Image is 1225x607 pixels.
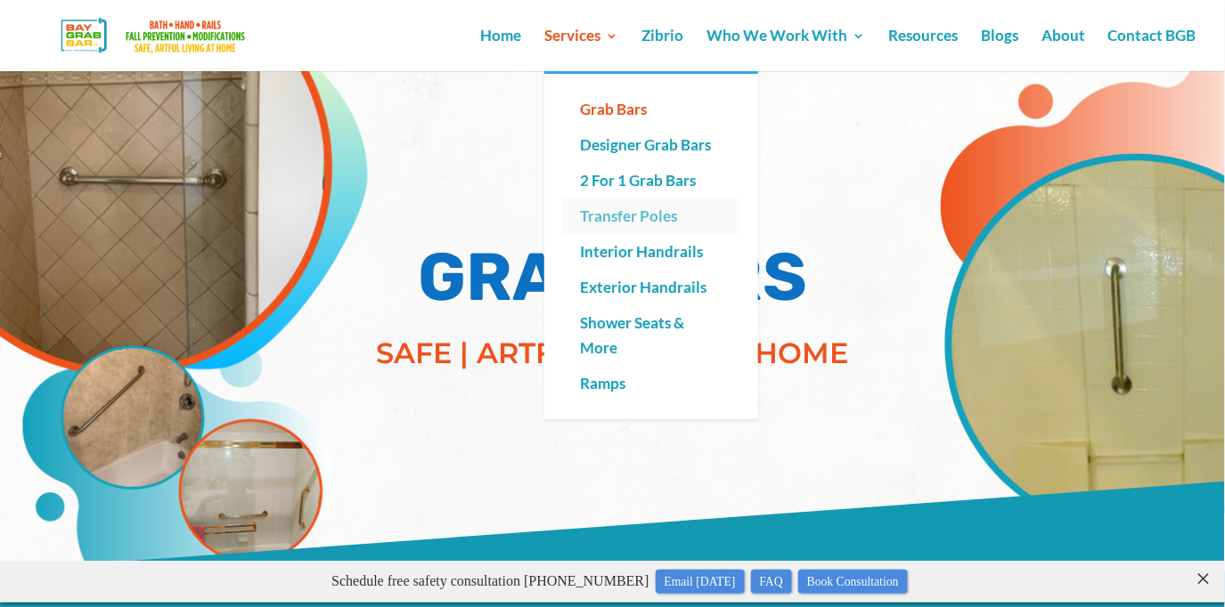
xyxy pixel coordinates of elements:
[1108,29,1196,71] a: Contact BGB
[346,332,880,375] p: SAFE | ARTFUL LIVING AT HOME
[562,270,740,305] a: Exterior Handrails
[641,29,683,71] a: Zibrio
[798,9,908,33] a: Book Consultation
[751,9,792,33] a: FAQ
[1041,29,1085,71] a: About
[562,198,740,234] a: Transfer Poles
[480,29,521,71] a: Home
[30,12,281,59] img: Bay Grab Bar
[562,127,740,163] a: Designer Grab Bars
[346,234,880,330] h1: GRAB BARS
[888,29,958,71] a: Resources
[544,29,618,71] a: Services
[1195,4,1213,21] close: ×
[562,366,740,401] a: Ramps
[656,9,745,33] a: Email [DATE]
[43,7,1196,35] p: Schedule free safety consultation [PHONE_NUMBER]
[706,29,865,71] a: Who We Work With
[562,163,740,198] a: 2 For 1 Grab Bars
[562,234,740,270] a: Interior Handrails
[562,305,740,366] a: Shower Seats & More
[562,92,740,127] a: Grab Bars
[981,29,1018,71] a: Blogs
